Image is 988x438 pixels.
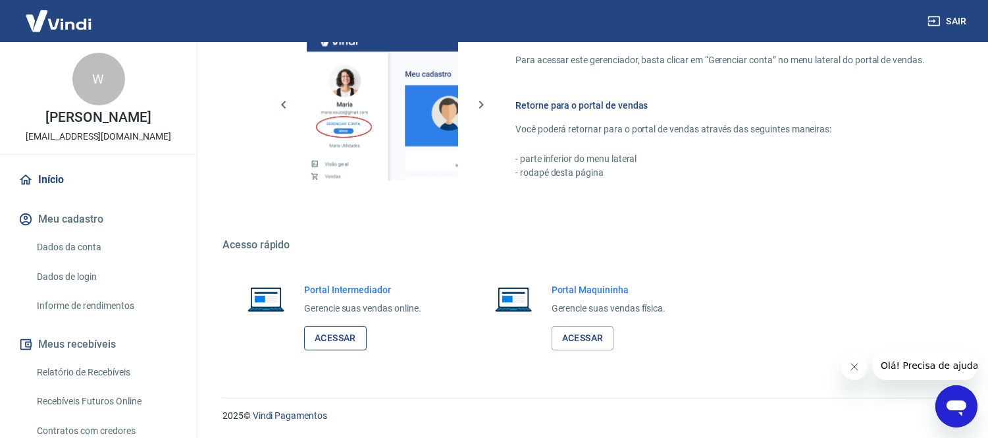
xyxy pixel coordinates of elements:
[8,9,111,20] span: Olá! Precisa de ajuda?
[515,99,925,112] h6: Retorne para o portal de vendas
[16,330,181,359] button: Meus recebíveis
[32,234,181,261] a: Dados da conta
[32,388,181,415] a: Recebíveis Futuros Online
[552,326,614,350] a: Acessar
[935,385,977,427] iframe: Botão para abrir a janela de mensagens
[222,238,956,252] h5: Acesso rápido
[515,123,925,136] p: Você poderá retornar para o portal de vendas através das seguintes maneiras:
[16,165,181,194] a: Início
[253,410,327,421] a: Vindi Pagamentos
[45,111,151,124] p: [PERSON_NAME]
[32,359,181,386] a: Relatório de Recebíveis
[304,302,421,315] p: Gerencie suas vendas online.
[515,166,925,180] p: - rodapé desta página
[515,53,925,67] p: Para acessar este gerenciador, basta clicar em “Gerenciar conta” no menu lateral do portal de ven...
[16,1,101,41] img: Vindi
[486,283,541,315] img: Imagem de um notebook aberto
[552,283,666,296] h6: Portal Maquininha
[873,351,977,380] iframe: Mensagem da empresa
[32,263,181,290] a: Dados de login
[32,292,181,319] a: Informe de rendimentos
[304,326,367,350] a: Acessar
[222,409,956,423] p: 2025 ©
[26,130,171,144] p: [EMAIL_ADDRESS][DOMAIN_NAME]
[925,9,972,34] button: Sair
[515,152,925,166] p: - parte inferior do menu lateral
[307,29,458,180] img: Imagem da dashboard mostrando o botão de gerenciar conta na sidebar no lado esquerdo
[238,283,294,315] img: Imagem de um notebook aberto
[552,302,666,315] p: Gerencie suas vendas física.
[72,53,125,105] div: W
[304,283,421,296] h6: Portal Intermediador
[841,354,868,380] iframe: Fechar mensagem
[16,205,181,234] button: Meu cadastro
